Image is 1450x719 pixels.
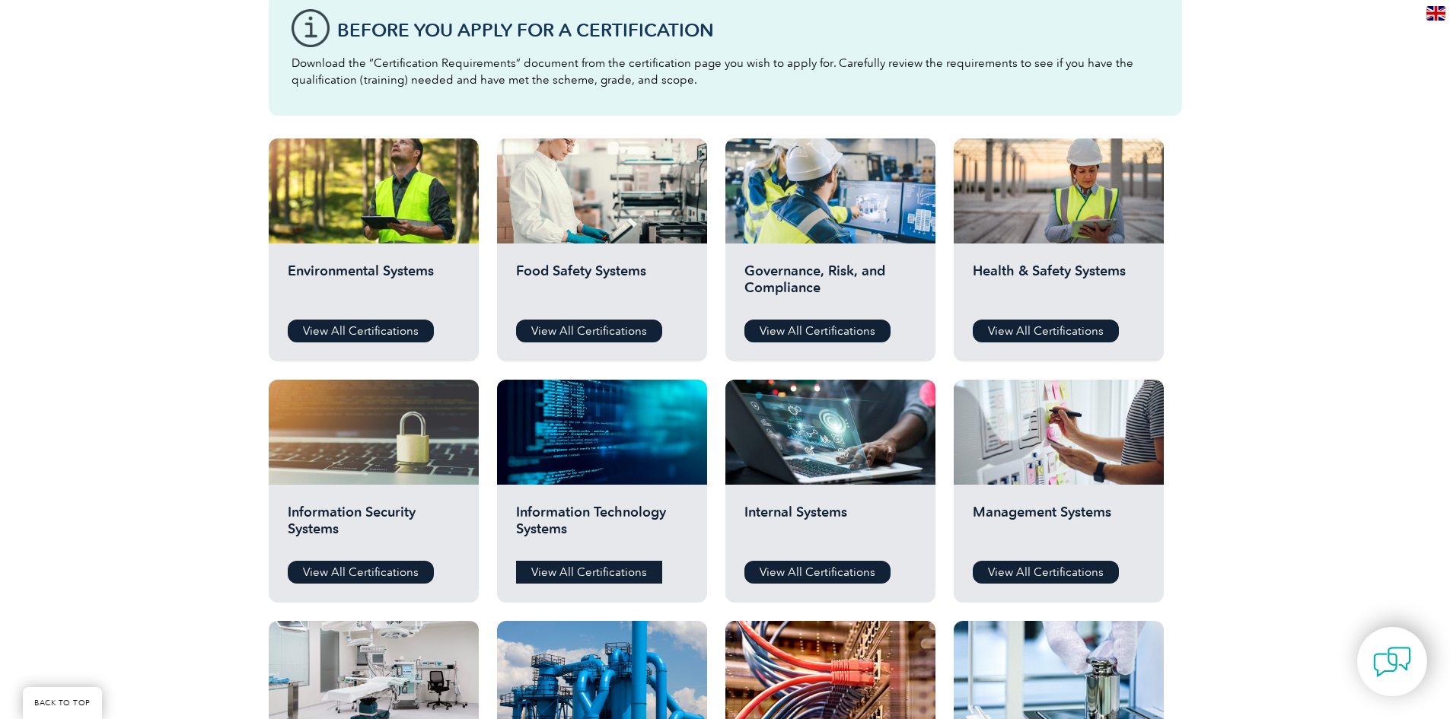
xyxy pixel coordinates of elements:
a: View All Certifications [516,320,662,342]
h2: Food Safety Systems [516,262,688,308]
a: View All Certifications [973,561,1119,584]
img: contact-chat.png [1373,643,1411,681]
h2: Governance, Risk, and Compliance [744,262,916,308]
a: View All Certifications [744,320,891,342]
h2: Information Technology Systems [516,504,688,549]
img: en [1426,6,1445,21]
a: View All Certifications [288,320,434,342]
a: View All Certifications [973,320,1119,342]
p: Download the “Certification Requirements” document from the certification page you wish to apply ... [292,55,1159,88]
a: View All Certifications [516,561,662,584]
h2: Information Security Systems [288,504,460,549]
h2: Health & Safety Systems [973,262,1145,308]
a: View All Certifications [744,561,891,584]
a: BACK TO TOP [23,687,102,719]
h2: Internal Systems [744,504,916,549]
h3: Before You Apply For a Certification [337,21,1159,40]
h2: Management Systems [973,504,1145,549]
h2: Environmental Systems [288,262,460,308]
a: View All Certifications [288,561,434,584]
